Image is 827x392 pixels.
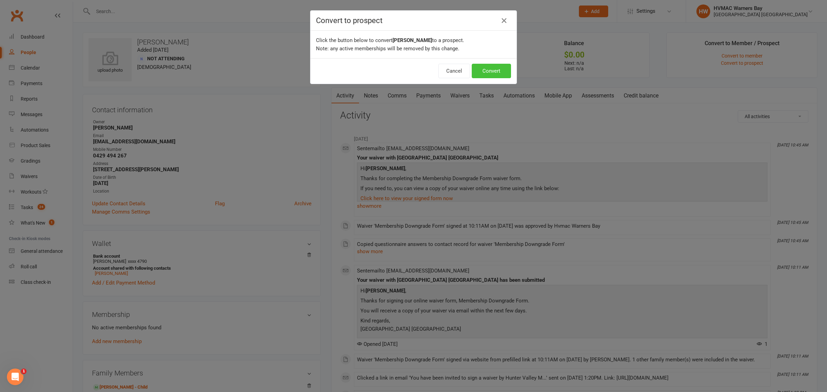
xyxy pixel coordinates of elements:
button: Convert [472,64,511,78]
button: Close [499,15,510,26]
button: Cancel [438,64,470,78]
span: 1 [21,369,27,374]
div: Click the button below to convert to a prospect. Note: any active memberships will be removed by ... [310,31,517,58]
iframe: Intercom live chat [7,369,23,385]
h4: Convert to prospect [316,16,511,25]
b: [PERSON_NAME] [392,37,432,43]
